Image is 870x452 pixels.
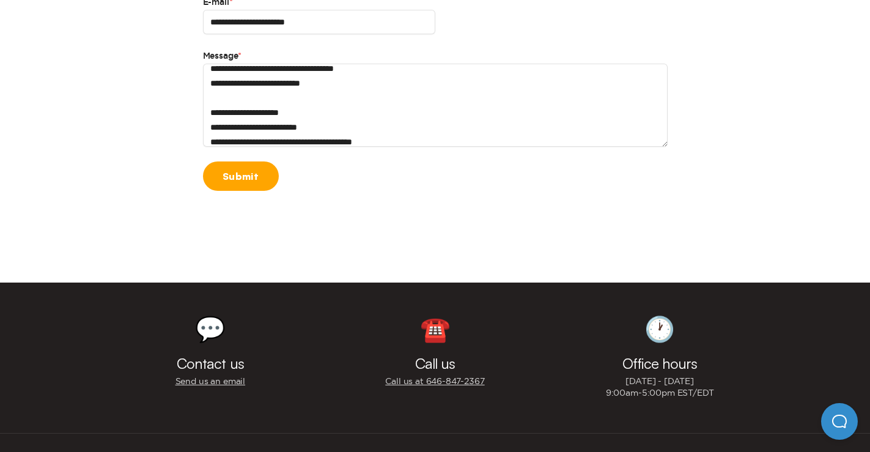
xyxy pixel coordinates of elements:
[385,376,484,387] a: Call us at 646‍-847‍-2367
[420,317,451,341] div: ☎️
[203,161,279,191] a: Submit
[606,376,714,399] p: [DATE] - [DATE] 9:00am-5:00pm EST/EDT
[195,317,226,341] div: 💬
[177,356,244,371] h3: Contact us
[821,403,858,440] iframe: Help Scout Beacon - Open
[175,376,245,387] a: Send us an email
[415,356,455,371] h3: Call us
[644,317,675,341] div: 🕐
[622,356,697,371] h3: Office hours
[203,49,668,64] label: Message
